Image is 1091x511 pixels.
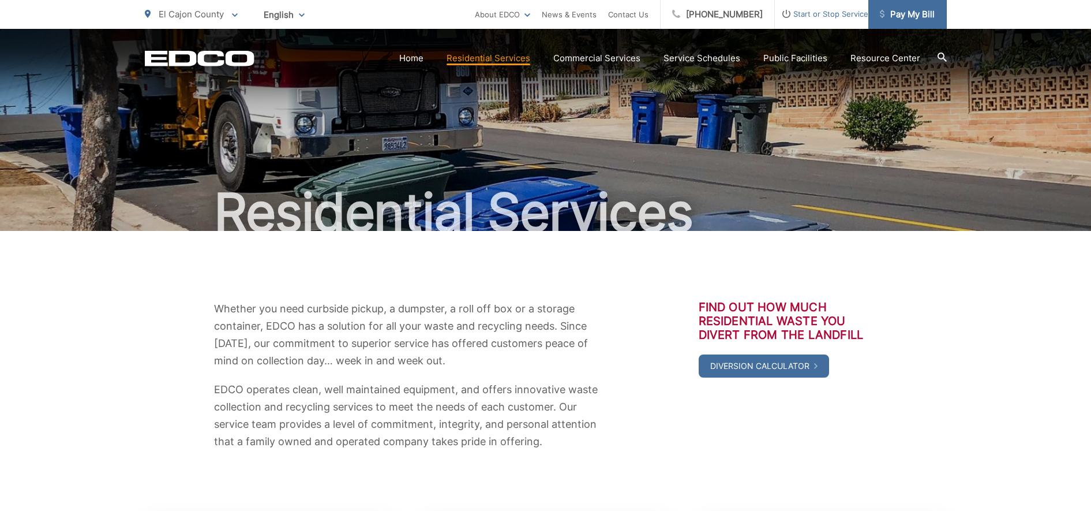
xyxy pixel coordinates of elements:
a: Commercial Services [553,51,640,65]
h1: Residential Services [145,184,947,241]
span: English [255,5,313,25]
h3: Find out how much residential waste you divert from the landfill [699,300,878,342]
span: El Cajon County [159,9,224,20]
a: Contact Us [608,8,648,21]
span: Pay My Bill [880,8,935,21]
a: Service Schedules [663,51,740,65]
a: EDCD logo. Return to the homepage. [145,50,254,66]
a: Resource Center [850,51,920,65]
p: EDCO operates clean, well maintained equipment, and offers innovative waste collection and recycl... [214,381,601,450]
a: About EDCO [475,8,530,21]
a: Diversion Calculator [699,355,829,378]
p: Whether you need curbside pickup, a dumpster, a roll off box or a storage container, EDCO has a s... [214,300,601,370]
a: News & Events [542,8,597,21]
a: Public Facilities [763,51,827,65]
a: Home [399,51,423,65]
a: Residential Services [447,51,530,65]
